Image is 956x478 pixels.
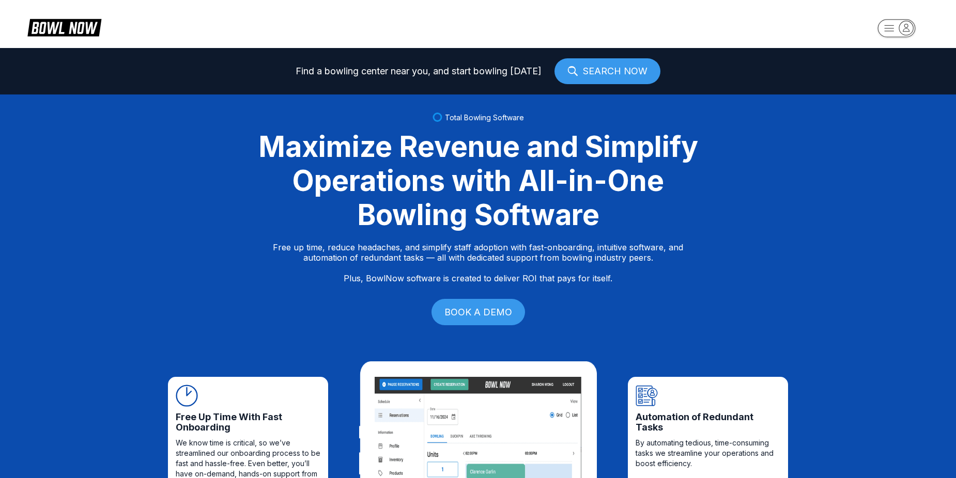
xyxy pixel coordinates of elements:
span: Find a bowling center near you, and start bowling [DATE] [296,66,542,76]
div: Maximize Revenue and Simplify Operations with All-in-One Bowling Software [245,130,711,232]
p: Free up time, reduce headaches, and simplify staff adoption with fast-onboarding, intuitive softw... [273,242,683,283]
span: Total Bowling Software [445,113,524,122]
span: By automating tedious, time-consuming tasks we streamline your operations and boost efficiency. [636,438,780,469]
a: BOOK A DEMO [431,299,525,325]
span: Automation of Redundant Tasks [636,412,780,433]
span: Free Up Time With Fast Onboarding [176,412,320,433]
a: SEARCH NOW [554,58,660,84]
